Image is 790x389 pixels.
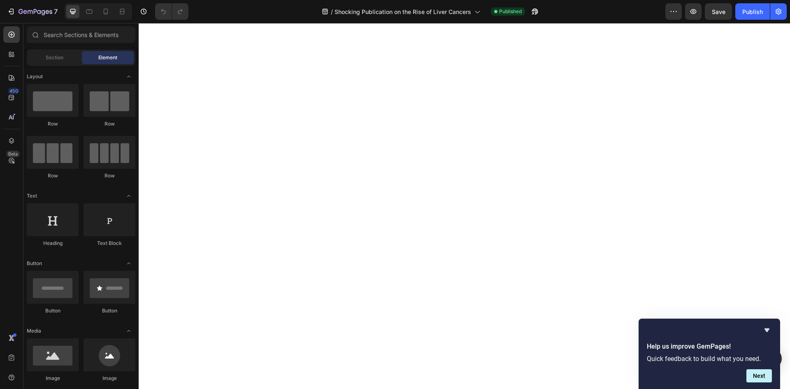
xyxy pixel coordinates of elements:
span: / [331,7,333,16]
div: Publish [742,7,763,16]
p: 7 [54,7,58,16]
span: Layout [27,73,43,80]
div: Button [84,307,135,314]
span: Shocking Publication on the Rise of Liver Cancers [335,7,471,16]
input: Search Sections & Elements [27,26,135,43]
div: Row [27,172,79,179]
span: Section [46,54,63,61]
span: Element [98,54,117,61]
span: Published [499,8,522,15]
div: Undo/Redo [155,3,188,20]
div: Help us improve GemPages! [647,325,772,382]
div: Row [84,172,135,179]
button: Hide survey [762,325,772,335]
div: Image [27,375,79,382]
span: Save [712,8,725,15]
div: Image [84,375,135,382]
div: Row [27,120,79,128]
span: Button [27,260,42,267]
div: Beta [6,151,20,157]
iframe: Design area [139,23,790,389]
h2: Help us improve GemPages! [647,342,772,352]
p: Quick feedback to build what you need. [647,355,772,363]
div: Heading [27,240,79,247]
button: 7 [3,3,61,20]
button: Publish [735,3,770,20]
span: Text [27,192,37,200]
span: Media [27,327,41,335]
button: Next question [746,369,772,382]
div: Row [84,120,135,128]
button: Save [705,3,732,20]
span: Toggle open [122,70,135,83]
div: 450 [8,88,20,94]
span: Toggle open [122,257,135,270]
span: Toggle open [122,189,135,203]
div: Text Block [84,240,135,247]
span: Toggle open [122,324,135,338]
div: Button [27,307,79,314]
